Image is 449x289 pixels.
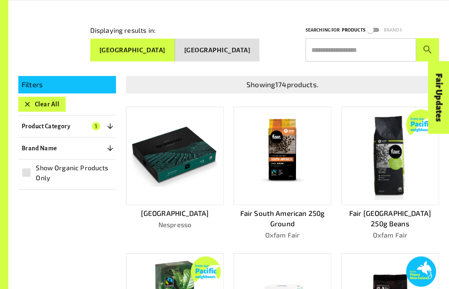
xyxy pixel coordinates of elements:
p: [GEOGRAPHIC_DATA] [126,208,224,219]
p: Brand Name [22,143,57,153]
p: Oxfam Fair [234,230,331,240]
button: Product Category [18,119,116,134]
span: 1 [92,122,100,130]
p: Fair South American 250g Ground [234,208,331,229]
p: Searching for [306,26,340,34]
a: Fair [GEOGRAPHIC_DATA] 250g BeansOxfam Fair [341,107,439,240]
span: Show Organic Products Only [36,163,111,183]
button: [GEOGRAPHIC_DATA] [175,39,259,62]
p: Products [342,26,365,34]
p: Brands [384,26,402,34]
a: Fair South American 250g GroundOxfam Fair [234,107,331,240]
button: Clear All [18,97,66,112]
p: Fair [GEOGRAPHIC_DATA] 250g Beans [341,208,439,229]
p: Nespresso [126,220,224,230]
button: [GEOGRAPHIC_DATA] [90,39,175,62]
p: Showing 174 products. [129,79,436,90]
a: [GEOGRAPHIC_DATA]Nespresso [126,107,224,240]
p: Product Category [22,121,70,131]
p: Filters [22,79,113,90]
p: Oxfam Fair [341,230,439,240]
button: Brand Name [18,141,116,156]
p: Displaying results in: [90,25,155,35]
